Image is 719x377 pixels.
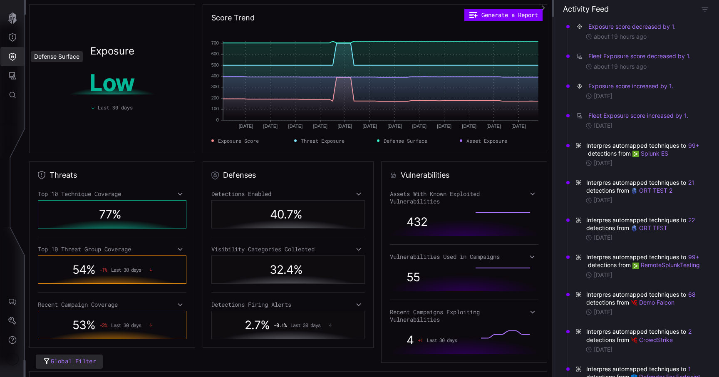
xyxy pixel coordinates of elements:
[631,300,637,306] img: Demo CrowdStrike Falcon
[586,179,701,194] span: Interpres automapped techniques to detections from
[688,141,700,150] button: 99+
[111,322,141,328] span: Last 30 days
[631,337,637,344] img: CrowdStrike Falcon
[462,124,476,129] text: [DATE]
[594,234,612,241] time: [DATE]
[211,84,218,89] text: 300
[631,225,637,232] img: Test Source
[211,51,218,56] text: 600
[211,106,218,111] text: 100
[72,318,95,332] span: 53 %
[301,137,345,144] span: Threat Exposure
[401,170,449,180] h2: Vulnerabilities
[586,141,701,157] span: Interpres automapped techniques to detections from
[99,207,121,221] span: 77 %
[588,112,689,120] button: Fleet Exposure score increased by 1.
[631,188,637,194] img: Test Source
[594,346,612,353] time: [DATE]
[384,137,427,144] span: Defense Surface
[211,246,365,253] div: Visibility Categories Collected
[290,322,320,328] span: Last 30 days
[594,63,647,70] time: about 19 hours ago
[588,82,674,90] button: Exposure score increased by 1.
[38,190,186,198] div: Top 10 Technique Coverage
[216,117,219,122] text: 0
[464,9,543,21] button: Generate a Report
[111,267,141,273] span: Last 30 days
[688,179,695,187] button: 21
[223,170,256,180] h2: Defenses
[90,46,134,56] h2: Exposure
[631,224,667,231] a: ORT TEST
[99,267,107,273] span: -1 %
[586,327,701,343] span: Interpres automapped techniques to detections from
[632,261,700,268] a: RemoteSplunkTesting
[427,337,457,343] span: Last 30 days
[211,301,365,308] div: Detections Firing Alerts
[511,124,526,129] text: [DATE]
[594,271,612,279] time: [DATE]
[43,71,181,94] h1: Low
[631,299,674,306] a: Demo Falcon
[418,337,423,343] span: + 1
[466,137,507,144] span: Asset Exposure
[211,40,218,45] text: 700
[263,124,278,129] text: [DATE]
[631,187,672,194] a: ORT TEST 2
[586,216,701,232] span: Interpres automapped techniques to detections from
[274,322,286,328] span: -0.1 %
[632,150,668,157] a: Splunk ES
[211,95,218,100] text: 200
[437,124,451,129] text: [DATE]
[270,207,302,221] span: 40.7 %
[688,365,692,373] button: 1
[50,170,77,180] h2: Threats
[390,190,538,205] div: Assets With Known Exploited Vulnerabilities
[688,253,700,261] button: 99+
[594,308,612,316] time: [DATE]
[211,190,365,198] div: Detections Enabled
[594,92,612,100] time: [DATE]
[588,22,676,31] button: Exposure score decreased by 1.
[245,318,270,332] span: 2.7 %
[211,13,255,23] h2: Score Trend
[407,270,420,284] span: 55
[390,308,538,323] div: Recent Campaigns Exploiting Vulnerabilities
[390,253,538,260] div: Vulnerabilities Used in Campaigns
[412,124,426,129] text: [DATE]
[632,151,639,157] img: Splunk ES
[594,122,612,129] time: [DATE]
[688,216,695,224] button: 22
[218,137,259,144] span: Exposure Score
[211,62,218,67] text: 500
[72,263,95,277] span: 54 %
[98,104,133,111] span: Last 30 days
[38,301,186,308] div: Recent Campaign Coverage
[688,290,696,299] button: 68
[270,263,302,277] span: 32.4 %
[594,159,612,167] time: [DATE]
[688,327,692,336] button: 2
[563,4,609,14] h4: Activity Feed
[407,215,427,229] span: 432
[38,246,186,253] div: Top 10 Threat Group Coverage
[288,124,302,129] text: [DATE]
[632,263,639,269] img: Demo Splunk ES
[586,290,701,306] span: Interpres automapped techniques to detections from
[362,124,377,129] text: [DATE]
[594,33,647,40] time: about 19 hours ago
[631,336,673,343] a: CrowdStrike
[99,322,107,328] span: -3 %
[586,253,701,269] span: Interpres automapped techniques to detections from
[211,73,218,78] text: 400
[387,124,402,129] text: [DATE]
[594,196,612,204] time: [DATE]
[36,355,103,369] button: Global Filter
[486,124,501,129] text: [DATE]
[313,124,327,129] text: [DATE]
[588,52,691,60] button: Fleet Exposure score decreased by 1.
[337,124,352,129] text: [DATE]
[51,356,96,367] span: Global Filter
[407,333,414,347] span: 4
[31,51,83,62] div: Defense Surface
